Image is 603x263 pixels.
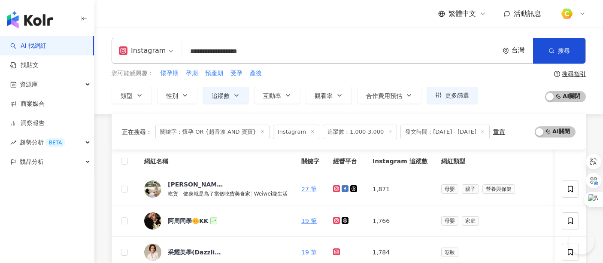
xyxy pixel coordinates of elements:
span: 產後 [250,69,262,78]
button: 性別 [157,87,197,104]
div: 搜尋指引 [562,70,586,77]
span: 吃貨 - 健身就是為了當個吃貨美食家 [168,191,250,197]
span: 性別 [166,92,178,99]
button: 追蹤數 [203,87,249,104]
span: 類型 [121,92,133,99]
button: 互動率 [254,87,300,104]
a: KOL Avatar[PERSON_NAME]教練吃貨 - 健身就是為了當個吃貨美食家|Weiwei瘦生活 [144,180,288,198]
span: 正在搜尋 ： [122,128,152,135]
div: 采耀美學(Dazzling Splendor) ｜紋繡｜韓式睫毛捲翹｜髮際線 [168,248,224,257]
a: KOL Avatar阿周同學🌼KK [144,212,288,229]
button: 更多篩選 [427,87,478,104]
span: 母嬰 [441,184,458,194]
button: 受孕 [230,69,243,78]
span: Instagram [273,125,319,139]
a: 27 筆 [301,186,317,193]
div: 阿周同學🌼KK [168,217,209,225]
span: 您可能感興趣： [112,69,154,78]
span: 觀看率 [315,92,333,99]
span: 競品分析 [20,152,44,171]
span: 互動率 [263,92,281,99]
img: %E6%96%B9%E5%BD%A2%E7%B4%94.png [559,6,575,22]
span: 資源庫 [20,75,38,94]
div: 重置 [493,128,505,135]
button: 類型 [112,87,152,104]
span: 家庭 [462,216,479,226]
button: 懷孕期 [160,69,179,78]
button: 搜尋 [533,38,585,64]
span: 追蹤數：1,000-3,000 [323,125,397,139]
button: 產後 [249,69,262,78]
a: searchAI 找網紅 [10,42,46,50]
span: | [250,190,254,197]
span: rise [10,140,16,146]
button: 合作費用預估 [357,87,421,104]
th: 經營平台 [326,150,366,173]
iframe: Help Scout Beacon - Open [569,229,594,254]
div: Instagram [119,44,166,58]
span: 關鍵字：懷孕 OR {超音波 AND 寶寶} [155,125,270,139]
th: Instagram 追蹤數 [366,150,434,173]
div: BETA [45,138,65,147]
th: 關鍵字 [294,150,326,173]
a: 找貼文 [10,61,39,70]
span: question-circle [554,71,560,77]
span: 營養與保健 [482,184,515,194]
button: 孕期 [185,69,198,78]
span: 更多篩選 [445,92,469,99]
span: 發文時間：[DATE] - [DATE] [400,125,490,139]
span: 趨勢分析 [20,133,65,152]
a: 19 筆 [301,217,317,224]
td: 1,766 [366,205,434,237]
a: 洞察報告 [10,119,45,128]
img: KOL Avatar [144,212,161,229]
span: 彩妝 [441,248,458,257]
a: 商案媒合 [10,100,45,108]
button: 觀看率 [306,87,352,104]
span: 追蹤數 [212,92,230,99]
span: 繁體中文 [448,9,476,18]
span: 合作費用預估 [366,92,402,99]
img: logo [7,11,53,28]
span: Weiwei瘦生活 [254,191,288,197]
th: 網紅名稱 [137,150,294,173]
img: KOL Avatar [144,180,161,198]
a: 19 筆 [301,249,317,256]
div: [PERSON_NAME]教練 [168,180,224,189]
span: 活動訊息 [514,9,541,18]
td: 1,871 [366,173,434,205]
button: 預產期 [205,69,224,78]
img: KOL Avatar [144,244,161,261]
span: 預產期 [205,69,223,78]
span: 搜尋 [558,47,570,54]
a: KOL Avatar采耀美學(Dazzling Splendor) ｜紋繡｜韓式睫毛捲翹｜髮際線 [144,244,288,261]
span: environment [503,48,509,54]
div: 台灣 [512,47,533,54]
span: 孕期 [186,69,198,78]
span: 受孕 [230,69,242,78]
span: 母嬰 [441,216,458,226]
span: 親子 [462,184,479,194]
